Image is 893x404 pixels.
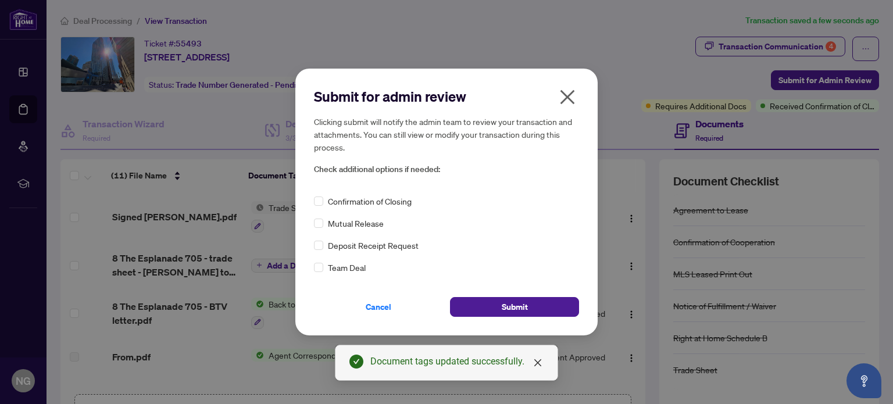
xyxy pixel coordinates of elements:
[531,356,544,369] a: Close
[558,88,577,106] span: close
[314,297,443,317] button: Cancel
[450,297,579,317] button: Submit
[328,195,412,208] span: Confirmation of Closing
[502,298,528,316] span: Submit
[349,355,363,369] span: check-circle
[370,355,544,369] div: Document tags updated successfully.
[533,358,542,367] span: close
[314,163,579,176] span: Check additional options if needed:
[314,115,579,153] h5: Clicking submit will notify the admin team to review your transaction and attachments. You can st...
[314,87,579,106] h2: Submit for admin review
[328,217,384,230] span: Mutual Release
[846,363,881,398] button: Open asap
[366,298,391,316] span: Cancel
[328,261,366,274] span: Team Deal
[328,239,419,252] span: Deposit Receipt Request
